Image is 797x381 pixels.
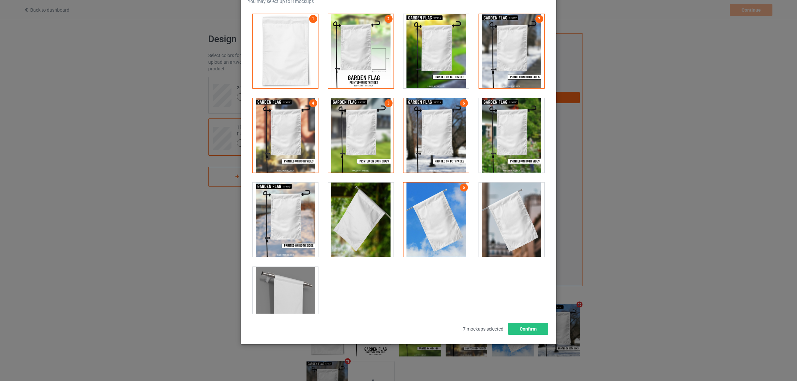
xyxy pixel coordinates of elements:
[508,323,548,335] button: Confirm
[460,184,468,191] a: 5
[385,99,393,107] a: 3
[460,99,468,107] a: 6
[385,15,393,23] a: 2
[535,15,543,23] a: 7
[309,99,317,107] a: 4
[309,15,317,23] a: 1
[458,322,508,336] span: 7 mockups selected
